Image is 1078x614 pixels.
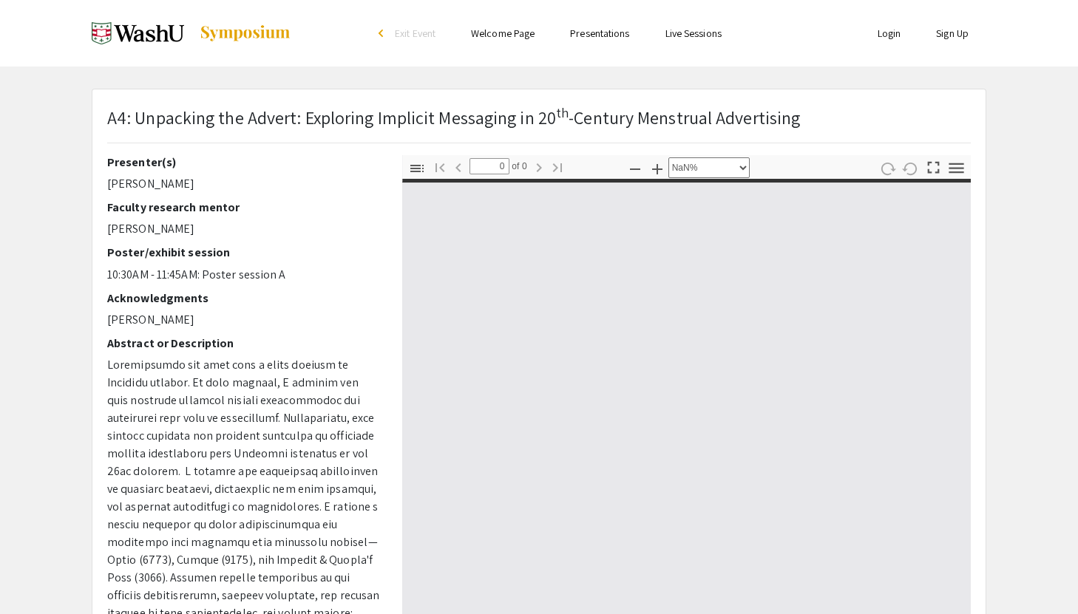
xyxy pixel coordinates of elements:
[623,157,648,179] button: Zoom Out
[107,155,380,169] h2: Presenter(s)
[545,156,570,177] button: Go to Last Page
[107,266,380,284] p: 10:30AM - 11:45AM: Poster session A
[878,27,901,40] a: Login
[199,24,291,42] img: Symposium by ForagerOne
[509,158,527,174] span: of 0
[898,157,923,179] button: Rotate Counterclockwise
[11,548,63,603] iframe: Chat
[379,29,387,38] div: arrow_back_ios
[446,156,471,177] button: Previous Page
[107,104,800,131] p: A4: Unpacking the Advert: Exploring Implicit Messaging in 20 -Century Menstrual Advertising
[107,336,380,350] h2: Abstract or Description
[107,175,380,193] p: [PERSON_NAME]
[556,104,569,121] sup: th
[107,311,380,329] p: [PERSON_NAME]
[107,245,380,259] h2: Poster/exhibit session
[107,220,380,238] p: [PERSON_NAME]
[645,157,670,179] button: Zoom In
[944,157,969,179] button: Tools
[526,156,552,177] button: Next Page
[471,27,535,40] a: Welcome Page
[665,27,722,40] a: Live Sessions
[427,156,452,177] button: Go to First Page
[469,158,509,174] input: Page
[936,27,969,40] a: Sign Up
[92,15,291,52] a: Spring 2025 Undergraduate Research Symposium
[107,200,380,214] h2: Faculty research mentor
[668,157,750,178] select: Zoom
[404,157,430,179] button: Toggle Sidebar
[107,291,380,305] h2: Acknowledgments
[92,15,184,52] img: Spring 2025 Undergraduate Research Symposium
[875,157,901,179] button: Rotate Clockwise
[921,155,946,177] button: Switch to Presentation Mode
[395,27,435,40] span: Exit Event
[570,27,629,40] a: Presentations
